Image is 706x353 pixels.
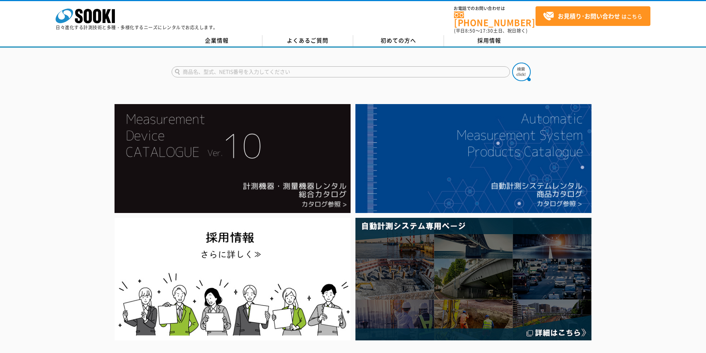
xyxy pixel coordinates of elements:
[56,25,218,30] p: 日々進化する計測技術と多種・多様化するニーズにレンタルでお応えします。
[262,35,353,46] a: よくあるご質問
[172,35,262,46] a: 企業情報
[454,6,536,11] span: お電話でのお問い合わせは
[536,6,650,26] a: お見積り･お問い合わせはこちら
[381,36,416,44] span: 初めての方へ
[454,27,527,34] span: (平日 ～ 土日、祝日除く)
[465,27,475,34] span: 8:50
[480,27,493,34] span: 17:30
[355,218,591,340] img: 自動計測システム専用ページ
[115,218,351,340] img: SOOKI recruit
[355,104,591,213] img: 自動計測システムカタログ
[558,11,620,20] strong: お見積り･お問い合わせ
[353,35,444,46] a: 初めての方へ
[454,11,536,27] a: [PHONE_NUMBER]
[115,104,351,213] img: Catalog Ver10
[543,11,642,22] span: はこちら
[172,66,510,77] input: 商品名、型式、NETIS番号を入力してください
[512,63,531,81] img: btn_search.png
[444,35,535,46] a: 採用情報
